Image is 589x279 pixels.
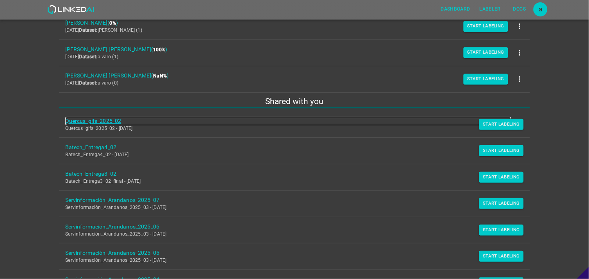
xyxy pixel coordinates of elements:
[65,125,511,132] p: Quercus_gifs_2025_02 - [DATE]
[65,80,118,86] span: [DATE] alvaro (0)
[65,257,511,264] p: Servinformación_Arandanos_2025_03 - [DATE]
[511,18,528,35] button: more
[477,3,504,16] button: Labeler
[438,3,473,16] button: Dashboard
[511,44,528,61] button: more
[59,40,530,66] a: [PERSON_NAME] [PERSON_NAME](100%)[DATE]Dataset:alvaro (1)
[464,21,509,32] button: Start Labeling
[464,47,509,58] button: Start Labeling
[79,54,98,59] b: Dataset:
[65,231,511,238] p: Servinformación_Arandanos_2025_03 - [DATE]
[436,1,475,17] a: Dashboard
[534,2,548,16] button: Open settings
[479,145,524,156] button: Start Labeling
[59,13,530,40] a: [PERSON_NAME](0%)[DATE]Dataset:[PERSON_NAME] (1)
[47,5,95,14] img: LinkedAI
[65,196,511,204] a: Servinformación_Arandanos_2025_07
[479,172,524,183] button: Start Labeling
[79,80,98,86] b: Dataset:
[511,70,528,88] button: more
[65,204,511,211] p: Servinformación_Arandanos_2025_03 - [DATE]
[534,2,548,16] div: a
[59,96,530,107] h5: Shared with you
[65,249,511,257] a: Servinformación_Arandanos_2025_05
[479,225,524,236] button: Start Labeling
[475,1,505,17] a: Labeler
[464,74,509,85] button: Start Labeling
[479,198,524,209] button: Start Labeling
[65,170,511,178] a: Batech_Entrega3_02
[59,66,530,92] a: [PERSON_NAME] [PERSON_NAME](NaN%)[DATE]Dataset:alvaro (0)
[65,117,511,125] a: Quercus_gifs_2025_02
[65,19,511,27] span: [PERSON_NAME] ( )
[110,20,116,26] b: 0%
[65,27,142,33] span: [DATE] [PERSON_NAME] (1)
[479,119,524,130] button: Start Labeling
[65,54,118,59] span: [DATE] alvaro (1)
[153,47,165,52] b: 100%
[479,251,524,262] button: Start Labeling
[507,3,532,16] button: Docs
[65,151,511,158] p: Batech_Entrega4_02 - [DATE]
[65,72,511,80] span: [PERSON_NAME] [PERSON_NAME] ( )
[65,143,511,151] a: Batech_Entrega4_02
[65,45,511,54] span: [PERSON_NAME] [PERSON_NAME] ( )
[65,178,511,185] p: Batech_Entrega3_02_final - [DATE]
[505,1,534,17] a: Docs
[65,223,511,231] a: Servinformación_Arandanos_2025_06
[153,73,167,79] b: NaN%
[79,27,98,33] b: Dataset:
